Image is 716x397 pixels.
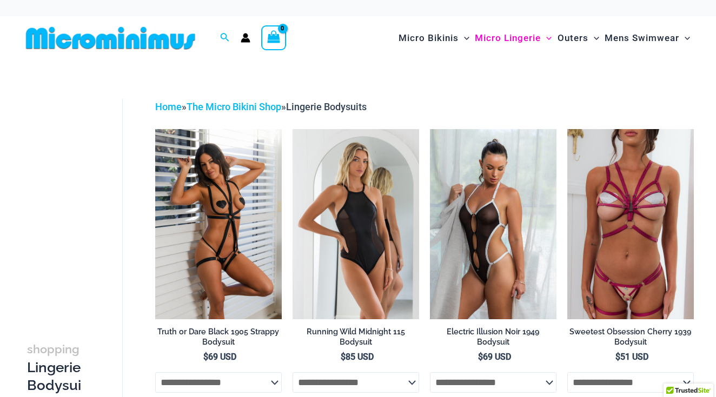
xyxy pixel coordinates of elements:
[541,24,552,52] span: Menu Toggle
[27,342,79,356] span: shopping
[472,22,554,55] a: Micro LingerieMenu ToggleMenu Toggle
[588,24,599,52] span: Menu Toggle
[261,25,286,50] a: View Shopping Cart, empty
[241,33,250,43] a: Account icon link
[341,352,374,362] bdi: 85 USD
[286,101,367,112] span: Lingerie Bodysuits
[478,352,511,362] bdi: 69 USD
[567,327,694,347] h2: Sweetest Obsession Cherry 1939 Bodysuit
[602,22,693,55] a: Mens SwimwearMenu ToggleMenu Toggle
[394,20,694,56] nav: Site Navigation
[567,327,694,351] a: Sweetest Obsession Cherry 1939 Bodysuit
[605,24,679,52] span: Mens Swimwear
[558,24,588,52] span: Outers
[459,24,469,52] span: Menu Toggle
[555,22,602,55] a: OutersMenu ToggleMenu Toggle
[567,129,694,319] a: Sweetest Obsession Cherry 1129 Bra 6119 Bottom 1939 Bodysuit 09Sweetest Obsession Cherry 1129 Bra...
[293,129,419,319] img: Running Wild Midnight 115 Bodysuit 02
[22,26,200,50] img: MM SHOP LOGO FLAT
[155,129,282,319] a: Truth or Dare Black 1905 Bodysuit 611 Micro 07Truth or Dare Black 1905 Bodysuit 611 Micro 05Truth...
[430,129,556,319] img: Electric Illusion Noir 1949 Bodysuit 03
[155,101,182,112] a: Home
[293,327,419,347] h2: Running Wild Midnight 115 Bodysuit
[155,327,282,347] h2: Truth or Dare Black 1905 Strappy Bodysuit
[187,101,281,112] a: The Micro Bikini Shop
[203,352,208,362] span: $
[430,327,556,347] h2: Electric Illusion Noir 1949 Bodysuit
[220,31,230,45] a: Search icon link
[27,90,124,306] iframe: TrustedSite Certified
[615,352,620,362] span: $
[478,352,483,362] span: $
[615,352,648,362] bdi: 51 USD
[679,24,690,52] span: Menu Toggle
[567,129,694,319] img: Sweetest Obsession Cherry 1129 Bra 6119 Bottom 1939 Bodysuit 09
[203,352,236,362] bdi: 69 USD
[475,24,541,52] span: Micro Lingerie
[430,129,556,319] a: Electric Illusion Noir 1949 Bodysuit 03Electric Illusion Noir 1949 Bodysuit 04Electric Illusion N...
[399,24,459,52] span: Micro Bikinis
[396,22,472,55] a: Micro BikinisMenu ToggleMenu Toggle
[155,327,282,351] a: Truth or Dare Black 1905 Strappy Bodysuit
[430,327,556,351] a: Electric Illusion Noir 1949 Bodysuit
[293,129,419,319] a: Running Wild Midnight 115 Bodysuit 02Running Wild Midnight 115 Bodysuit 12Running Wild Midnight 1...
[293,327,419,351] a: Running Wild Midnight 115 Bodysuit
[155,129,282,319] img: Truth or Dare Black 1905 Bodysuit 611 Micro 07
[341,352,346,362] span: $
[155,101,367,112] span: » »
